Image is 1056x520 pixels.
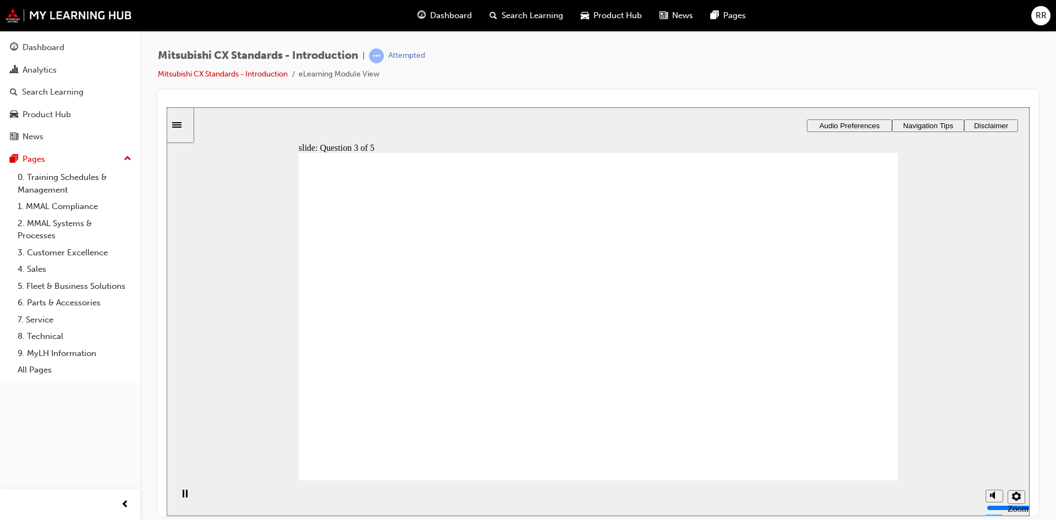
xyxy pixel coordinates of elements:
li: eLearning Module View [299,68,380,81]
button: Pages [4,149,136,169]
a: News [4,127,136,147]
button: play/pause [5,382,24,401]
a: 0. Training Schedules & Management [13,169,136,198]
span: prev-icon [121,498,129,512]
a: 1. MMAL Compliance [13,198,136,215]
a: 3. Customer Excellence [13,244,136,261]
span: Pages [723,9,746,22]
div: misc controls [813,373,857,409]
a: Product Hub [4,105,136,125]
a: 9. MyLH Information [13,345,136,362]
div: News [23,130,43,143]
span: Product Hub [593,9,642,22]
span: car-icon [10,110,18,120]
div: Product Hub [23,108,71,121]
button: Disclaimer [798,12,851,25]
a: Dashboard [4,37,136,58]
a: Search Learning [4,82,136,102]
span: learningRecordVerb_ATTEMPT-icon [369,48,384,63]
button: Navigation Tips [725,12,798,25]
a: 7. Service [13,311,136,329]
button: DashboardAnalyticsSearch LearningProduct HubNews [4,35,136,149]
button: RR [1031,6,1050,25]
span: Audio Preferences [653,14,713,23]
a: 4. Sales [13,261,136,278]
span: up-icon [124,152,131,166]
span: Navigation Tips [736,14,787,23]
span: Disclaimer [807,14,842,23]
a: news-iconNews [651,4,702,27]
div: Attempted [388,51,425,61]
a: All Pages [13,362,136,379]
span: search-icon [490,9,497,23]
div: Search Learning [22,86,84,98]
span: chart-icon [10,65,18,75]
span: news-icon [10,132,18,142]
a: 2. MMAL Systems & Processes [13,215,136,244]
a: 6. Parts & Accessories [13,294,136,311]
span: car-icon [581,9,589,23]
span: Mitsubishi CX Standards - Introduction [158,50,358,62]
img: mmal [5,8,132,23]
div: Analytics [23,64,57,76]
button: volume [819,382,837,395]
span: news-icon [659,9,668,23]
a: 8. Technical [13,328,136,345]
a: 5. Fleet & Business Solutions [13,278,136,295]
button: settings [841,383,859,397]
span: Search Learning [502,9,563,22]
span: guage-icon [10,43,18,53]
div: playback controls [5,373,24,409]
span: | [362,50,365,62]
div: Dashboard [23,41,64,54]
input: volume [820,396,891,405]
span: pages-icon [711,9,719,23]
a: car-iconProduct Hub [572,4,651,27]
a: search-iconSearch Learning [481,4,572,27]
span: pages-icon [10,155,18,165]
div: Pages [23,153,45,166]
a: Analytics [4,60,136,80]
span: RR [1036,9,1047,22]
button: Audio Preferences [640,12,725,25]
a: guage-iconDashboard [409,4,481,27]
a: pages-iconPages [702,4,755,27]
span: Dashboard [430,9,472,22]
label: Zoom to fit [841,397,862,426]
span: guage-icon [417,9,426,23]
span: News [672,9,693,22]
span: search-icon [10,87,18,97]
a: Mitsubishi CX Standards - Introduction [158,69,288,79]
